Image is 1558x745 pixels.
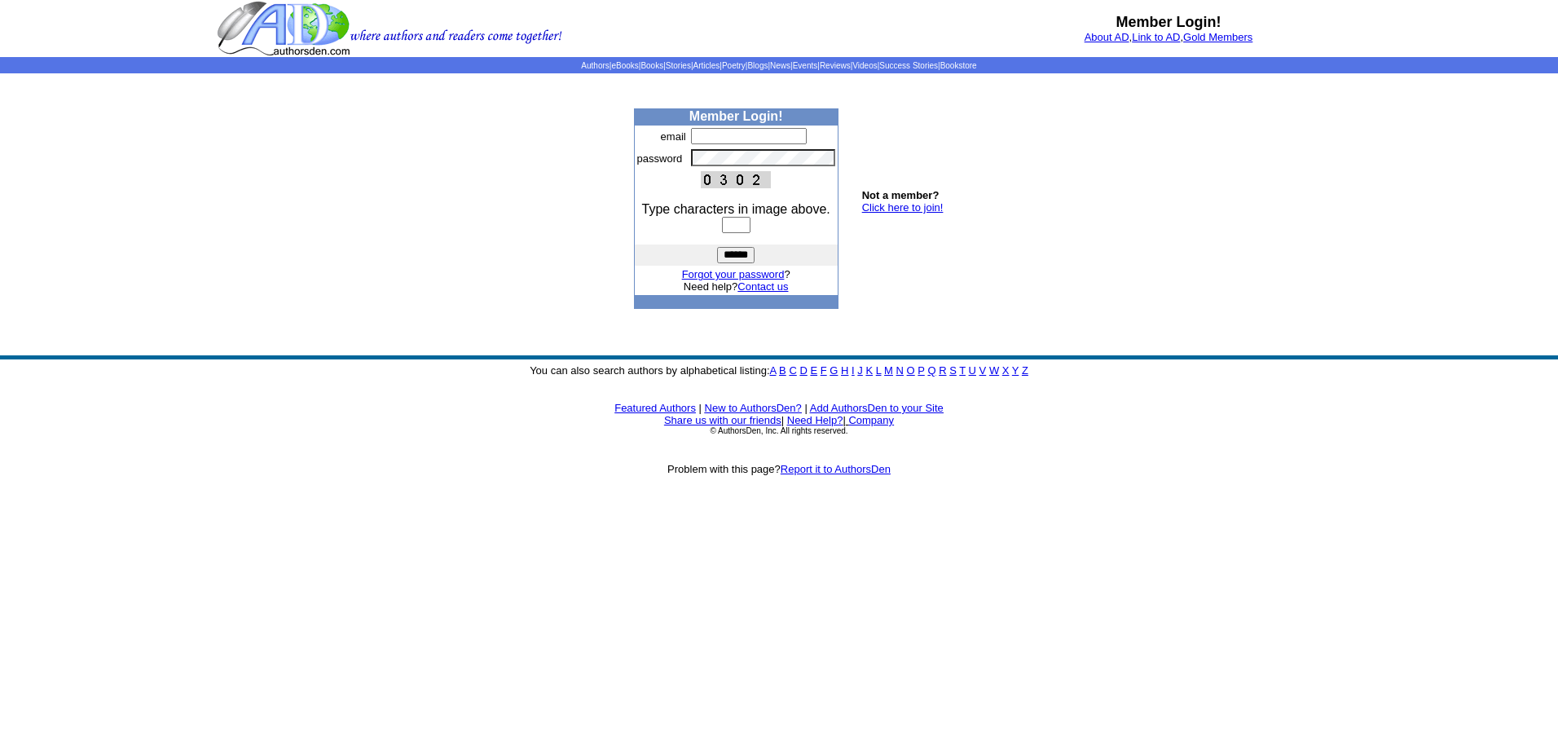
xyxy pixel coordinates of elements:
[699,402,702,414] font: |
[781,414,784,426] font: |
[1085,31,1129,43] a: About AD
[820,61,851,70] a: Reviews
[642,202,830,216] font: Type characters in image above.
[1012,364,1019,377] a: Y
[787,414,843,426] a: Need Help?
[666,61,691,70] a: Stories
[841,364,848,377] a: H
[530,364,1028,377] font: You can also search authors by alphabetical listing:
[722,61,746,70] a: Poetry
[693,61,720,70] a: Articles
[770,61,790,70] a: News
[747,61,768,70] a: Blogs
[939,364,946,377] a: R
[865,364,873,377] a: K
[799,364,807,377] a: D
[969,364,976,377] a: U
[770,364,777,377] a: A
[1002,364,1010,377] a: X
[793,61,818,70] a: Events
[810,402,944,414] a: Add AuthorsDen to your Site
[821,364,827,377] a: F
[1183,31,1252,43] a: Gold Members
[862,201,944,214] a: Click here to join!
[664,414,781,426] a: Share us with our friends
[689,109,783,123] b: Member Login!
[918,364,924,377] a: P
[779,364,786,377] a: B
[737,280,788,293] a: Contact us
[848,414,894,426] a: Company
[852,61,877,70] a: Videos
[852,364,855,377] a: I
[843,414,894,426] font: |
[830,364,838,377] a: G
[884,364,893,377] a: M
[940,61,977,70] a: Bookstore
[701,171,771,188] img: This Is CAPTCHA Image
[789,364,796,377] a: C
[614,402,696,414] a: Featured Authors
[879,61,938,70] a: Success Stories
[810,364,817,377] a: E
[705,402,802,414] a: New to AuthorsDen?
[667,463,891,475] font: Problem with this page?
[804,402,807,414] font: |
[661,130,686,143] font: email
[710,426,847,435] font: © AuthorsDen, Inc. All rights reserved.
[637,152,683,165] font: password
[1022,364,1028,377] a: Z
[1116,14,1221,30] b: Member Login!
[876,364,882,377] a: L
[682,268,790,280] font: ?
[862,189,940,201] b: Not a member?
[581,61,609,70] a: Authors
[857,364,863,377] a: J
[611,61,638,70] a: eBooks
[1085,31,1253,43] font: , ,
[640,61,663,70] a: Books
[581,61,976,70] span: | | | | | | | | | | | |
[949,364,957,377] a: S
[1132,31,1180,43] a: Link to AD
[989,364,999,377] a: W
[979,364,987,377] a: V
[959,364,966,377] a: T
[896,364,904,377] a: N
[684,280,789,293] font: Need help?
[907,364,915,377] a: O
[927,364,935,377] a: Q
[781,463,891,475] a: Report it to AuthorsDen
[682,268,785,280] a: Forgot your password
